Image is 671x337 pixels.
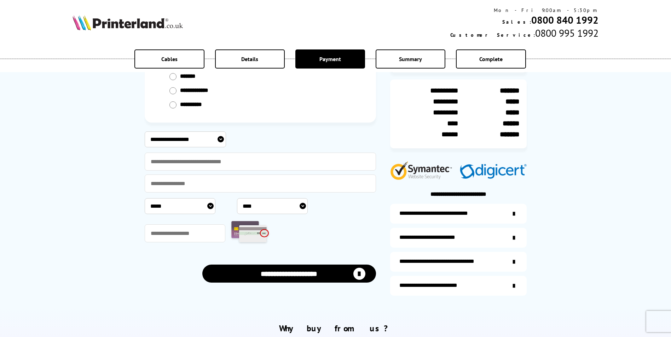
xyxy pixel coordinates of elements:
span: Summary [399,55,422,63]
span: Details [241,55,258,63]
a: additional-ink [390,204,527,224]
span: Payment [319,55,341,63]
a: secure-website [390,276,527,296]
span: Cables [161,55,178,63]
a: items-arrive [390,228,527,248]
h2: Why buy from us? [73,323,598,334]
a: additional-cables [390,252,527,272]
span: Customer Service: [450,32,535,38]
img: Printerland Logo [73,15,183,30]
span: Complete [479,55,503,63]
div: Mon - Fri 9:00am - 5:30pm [450,7,598,13]
span: Sales: [502,19,531,25]
span: 0800 995 1992 [535,26,598,40]
a: 0800 840 1992 [531,13,598,26]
